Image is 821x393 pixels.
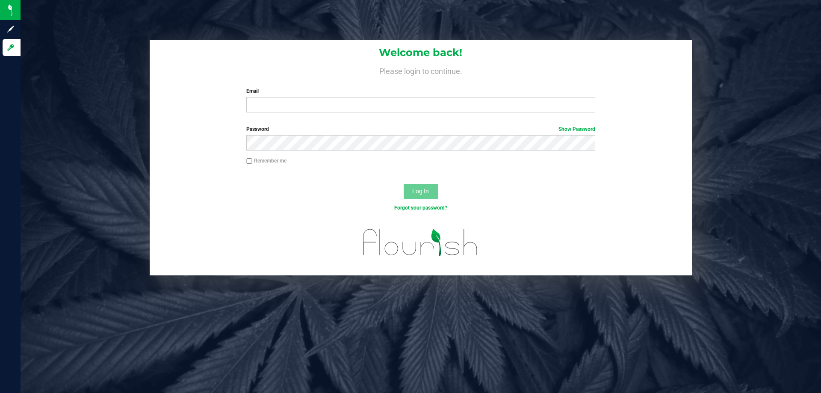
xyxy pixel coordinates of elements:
[404,184,438,199] button: Log In
[246,87,595,95] label: Email
[394,205,447,211] a: Forgot your password?
[6,25,15,33] inline-svg: Sign up
[150,47,692,58] h1: Welcome back!
[6,43,15,52] inline-svg: Log in
[246,158,252,164] input: Remember me
[246,126,269,132] span: Password
[558,126,595,132] a: Show Password
[353,221,488,264] img: flourish_logo.svg
[150,65,692,75] h4: Please login to continue.
[412,188,429,195] span: Log In
[246,157,286,165] label: Remember me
